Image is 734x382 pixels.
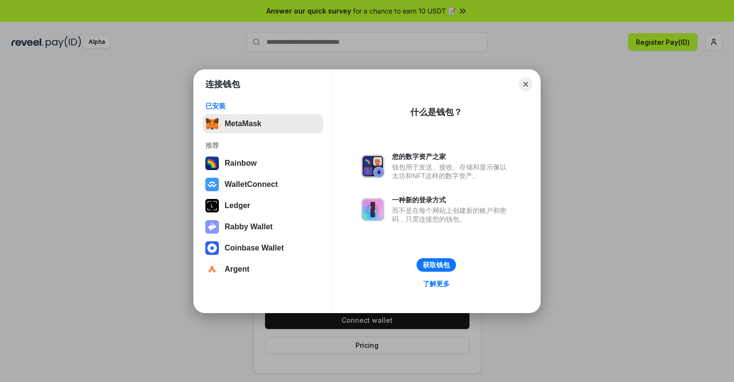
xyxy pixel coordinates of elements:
button: 获取钱包 [417,258,456,272]
div: 而不是在每个网站上创建新的账户和密码，只需连接您的钱包。 [392,206,511,224]
div: 获取钱包 [423,261,450,269]
div: Argent [225,265,250,274]
img: svg+xml,%3Csvg%20width%3D%2228%22%20height%3D%2228%22%20viewBox%3D%220%200%2028%2028%22%20fill%3D... [205,263,219,276]
div: 了解更多 [423,279,450,288]
button: Coinbase Wallet [202,238,323,258]
img: svg+xml,%3Csvg%20xmlns%3D%22http%3A%2F%2Fwww.w3.org%2F2000%2Fsvg%22%20fill%3D%22none%22%20viewBox... [361,155,384,178]
button: MetaMask [202,114,323,133]
img: svg+xml,%3Csvg%20width%3D%2228%22%20height%3D%2228%22%20viewBox%3D%220%200%2028%2028%22%20fill%3D... [205,178,219,191]
div: Coinbase Wallet [225,244,284,252]
div: 什么是钱包？ [410,106,462,118]
button: Argent [202,260,323,279]
div: Rabby Wallet [225,223,273,231]
div: MetaMask [225,119,261,128]
img: svg+xml,%3Csvg%20xmlns%3D%22http%3A%2F%2Fwww.w3.org%2F2000%2Fsvg%22%20fill%3D%22none%22%20viewBox... [361,198,384,221]
button: Close [519,78,532,91]
a: 了解更多 [417,277,456,290]
h1: 连接钱包 [205,79,240,90]
div: 您的数字资产之家 [392,152,511,161]
button: Ledger [202,196,323,215]
div: 一种新的登录方式 [392,196,511,204]
img: svg+xml,%3Csvg%20width%3D%2228%22%20height%3D%2228%22%20viewBox%3D%220%200%2028%2028%22%20fill%3D... [205,241,219,255]
button: Rabby Wallet [202,217,323,237]
button: Rainbow [202,154,323,173]
div: WalletConnect [225,180,278,189]
button: WalletConnect [202,175,323,194]
div: Ledger [225,201,250,210]
div: 推荐 [205,141,320,150]
div: 已安装 [205,102,320,110]
img: svg+xml,%3Csvg%20xmlns%3D%22http%3A%2F%2Fwww.w3.org%2F2000%2Fsvg%22%20fill%3D%22none%22%20viewBox... [205,220,219,234]
div: 钱包用于发送、接收、存储和显示像以太坊和NFT这样的数字资产。 [392,163,511,180]
img: svg+xml,%3Csvg%20xmlns%3D%22http%3A%2F%2Fwww.w3.org%2F2000%2Fsvg%22%20width%3D%2228%22%20height%3... [205,199,219,212]
img: svg+xml,%3Csvg%20width%3D%22120%22%20height%3D%22120%22%20viewBox%3D%220%200%20120%20120%22%20fil... [205,157,219,170]
div: Rainbow [225,159,257,168]
img: svg+xml,%3Csvg%20fill%3D%22none%22%20height%3D%2233%22%20viewBox%3D%220%200%2035%2033%22%20width%... [205,117,219,131]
